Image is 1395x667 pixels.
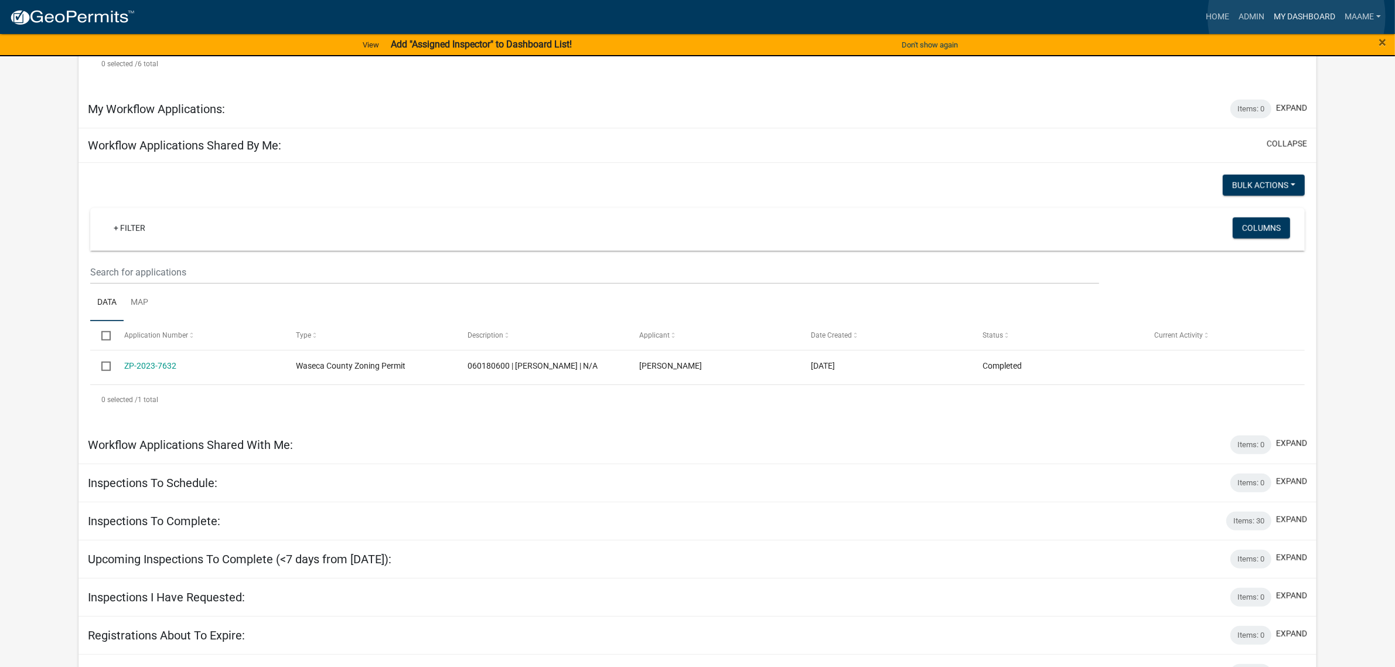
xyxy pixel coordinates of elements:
[90,260,1099,284] input: Search for applications
[1154,331,1203,339] span: Current Activity
[1276,102,1307,114] button: expand
[1379,34,1386,50] span: ×
[90,284,124,322] a: Data
[88,628,245,642] h5: Registrations About To Expire:
[124,331,188,339] span: Application Number
[1201,6,1234,28] a: Home
[296,331,311,339] span: Type
[1267,138,1307,150] button: collapse
[79,163,1316,426] div: collapse
[639,331,670,339] span: Applicant
[88,476,217,490] h5: Inspections To Schedule:
[88,514,220,528] h5: Inspections To Complete:
[1276,437,1307,450] button: expand
[1233,217,1290,239] button: Columns
[88,552,391,566] h5: Upcoming Inspections To Complete (<7 days from [DATE]):
[1276,590,1307,602] button: expand
[811,361,835,370] span: 09/07/2023
[90,385,1305,414] div: 1 total
[1230,588,1271,607] div: Items: 0
[1230,435,1271,454] div: Items: 0
[1276,628,1307,640] button: expand
[1234,6,1269,28] a: Admin
[285,321,456,349] datatable-header-cell: Type
[1340,6,1386,28] a: Maame
[391,39,572,50] strong: Add "Assigned Inspector" to Dashboard List!
[1276,513,1307,526] button: expand
[456,321,628,349] datatable-header-cell: Description
[124,361,176,370] a: ZP-2023-7632
[639,361,702,370] span: Blake Kuiken
[1379,35,1386,49] button: Close
[88,590,245,604] h5: Inspections I Have Requested:
[104,217,155,239] a: + Filter
[971,321,1143,349] datatable-header-cell: Status
[1230,100,1271,118] div: Items: 0
[101,60,138,68] span: 0 selected /
[468,361,598,370] span: 060180600 | LINDSAY R WOLFF | N/A
[468,331,503,339] span: Description
[90,49,1305,79] div: 6 total
[88,138,281,152] h5: Workflow Applications Shared By Me:
[800,321,971,349] datatable-header-cell: Date Created
[897,35,963,55] button: Don't show again
[1223,175,1305,196] button: Bulk Actions
[628,321,800,349] datatable-header-cell: Applicant
[1143,321,1315,349] datatable-header-cell: Current Activity
[1230,626,1271,645] div: Items: 0
[1226,512,1271,530] div: Items: 30
[90,321,112,349] datatable-header-cell: Select
[88,102,225,116] h5: My Workflow Applications:
[1230,550,1271,569] div: Items: 0
[983,331,1003,339] span: Status
[88,438,293,452] h5: Workflow Applications Shared With Me:
[811,331,852,339] span: Date Created
[112,321,284,349] datatable-header-cell: Application Number
[1276,475,1307,488] button: expand
[1269,6,1340,28] a: My Dashboard
[358,35,384,55] a: View
[1230,474,1271,492] div: Items: 0
[1276,552,1307,564] button: expand
[296,361,405,370] span: Waseca County Zoning Permit
[101,396,138,404] span: 0 selected /
[983,361,1022,370] span: Completed
[124,284,155,322] a: Map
